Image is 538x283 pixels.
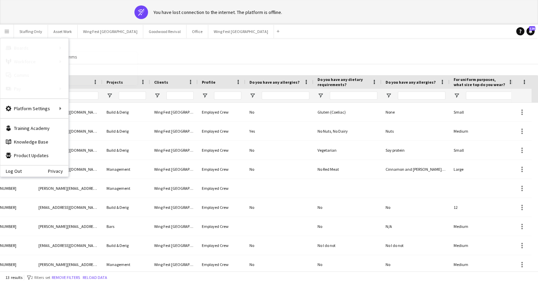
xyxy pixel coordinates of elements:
[249,243,254,248] span: No
[154,93,160,99] button: Open Filter Menu
[454,148,464,153] span: Small
[0,41,68,55] div: Boards
[202,80,215,85] span: Profile
[249,93,256,99] button: Open Filter Menu
[198,122,245,140] div: Employed Crew
[386,148,405,153] span: Soy protein
[150,217,198,236] div: Wing Fest [GEOGRAPHIC_DATA]
[202,93,208,99] button: Open Filter Menu
[150,160,198,179] div: Wing Fest [GEOGRAPHIC_DATA]
[102,236,150,255] div: Build & Derig
[198,236,245,255] div: Employed Crew
[50,274,81,281] button: Remove filters
[317,110,346,115] span: Gluten (Coeliac)
[249,167,254,172] span: No
[386,93,392,99] button: Open Filter Menu
[317,93,324,99] button: Open Filter Menu
[198,217,245,236] div: Employed Crew
[69,68,137,82] a: Recruiting
[386,167,468,172] span: Cinnamon and [PERSON_NAME] but I won’t die!
[78,25,143,38] button: Wing Fest [GEOGRAPHIC_DATA]
[119,91,146,100] input: Projects Filter Input
[317,129,348,134] span: No Nuts, No Dairy
[386,110,395,115] span: None
[454,205,458,210] span: 12
[249,205,254,210] span: No
[14,25,48,38] button: Staffing Only
[386,224,392,229] span: N/A
[31,275,50,280] span: 2 filters set
[454,93,460,99] button: Open Filter Menu
[48,25,78,38] button: Asset Work
[198,179,245,198] div: Employed Crew
[454,243,468,248] span: Medium
[102,179,150,198] div: Management
[102,141,150,160] div: Build & Derig
[34,236,102,255] div: [EMAIL_ADDRESS][DOMAIN_NAME]
[249,148,254,153] span: No
[102,160,150,179] div: Management
[150,103,198,121] div: Wing Fest [GEOGRAPHIC_DATA]
[153,9,282,15] div: You have lost connection to the internet. The platform is offline.
[186,25,208,38] button: Office
[0,55,68,68] div: Workforce
[454,129,468,134] span: Medium
[317,243,336,248] span: No I do not
[0,68,68,82] a: Comms
[69,55,137,68] a: My Workforce
[0,121,68,135] a: Training Academy
[454,77,505,87] span: For uniform purposes, what size top do you wear?
[386,129,394,134] span: Nuts
[198,103,245,121] div: Employed Crew
[386,243,404,248] span: No I do not
[81,274,109,281] button: Reload data
[150,255,198,274] div: Wing Fest [GEOGRAPHIC_DATA]
[249,129,255,134] span: Yes
[34,179,102,198] div: [PERSON_NAME][EMAIL_ADDRESS][PERSON_NAME][DOMAIN_NAME]
[529,26,535,31] span: 126
[398,91,445,100] input: Do you have any allergies? Filter Input
[166,91,194,100] input: Clients Filter Input
[102,198,150,217] div: Build & Derig
[107,93,113,99] button: Open Filter Menu
[154,80,168,85] span: Clients
[330,91,377,100] input: Do you have any dietary requirements? Filter Input
[198,255,245,274] div: Employed Crew
[317,205,322,210] span: No
[317,77,369,87] span: Do you have any dietary requirements?
[34,255,102,274] div: [PERSON_NAME][EMAIL_ADDRESS][PERSON_NAME][DOMAIN_NAME]
[150,198,198,217] div: Wing Fest [GEOGRAPHIC_DATA]
[48,168,68,174] a: Privacy
[102,255,150,274] div: Management
[454,224,468,229] span: Medium
[386,262,390,267] span: No
[0,102,68,115] div: Platform Settings
[102,217,150,236] div: Bars
[102,103,150,121] div: Build & Derig
[466,91,513,100] input: For uniform purposes, what size top do you wear? Filter Input
[198,198,245,217] div: Employed Crew
[0,135,68,149] a: Knowledge Base
[0,149,68,162] a: Product Updates
[317,148,337,153] span: Vegetarian
[34,198,102,217] div: [EMAIL_ADDRESS][DOMAIN_NAME]
[526,27,535,35] a: 126
[150,179,198,198] div: Wing Fest [GEOGRAPHIC_DATA]
[454,262,468,267] span: Medium
[150,122,198,140] div: Wing Fest [GEOGRAPHIC_DATA]
[102,122,150,140] div: Build & Derig
[198,141,245,160] div: Employed Crew
[386,205,390,210] span: No
[34,217,102,236] div: [PERSON_NAME][EMAIL_ADDRESS][DOMAIN_NAME]
[454,167,463,172] span: Large
[317,262,322,267] span: No
[386,80,436,85] span: Do you have any allergies?
[249,110,254,115] span: No
[51,91,98,100] input: Email Filter Input
[317,167,339,172] span: No Red Meat
[214,91,241,100] input: Profile Filter Input
[150,141,198,160] div: Wing Fest [GEOGRAPHIC_DATA]
[262,91,309,100] input: Do you have any allergies? Filter Input
[143,25,186,38] button: Goodwood Revival
[198,160,245,179] div: Employed Crew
